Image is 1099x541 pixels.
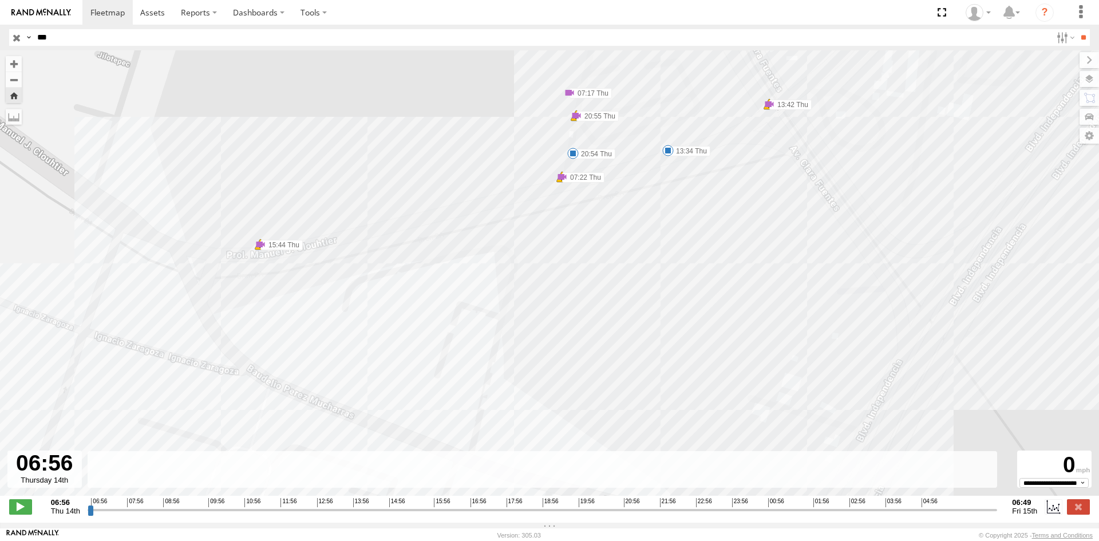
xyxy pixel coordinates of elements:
strong: 06:49 [1012,498,1037,507]
span: 10:56 [244,498,260,507]
label: 20:54 Thu [573,149,615,159]
span: 22:56 [696,498,712,507]
label: Close [1067,499,1090,514]
span: 16:56 [471,498,487,507]
button: Zoom in [6,56,22,72]
span: Fri 15th Aug 2025 [1012,507,1037,515]
span: 12:56 [317,498,333,507]
span: 01:56 [813,498,829,507]
span: 02:56 [849,498,865,507]
button: Zoom out [6,72,22,88]
span: 00:56 [768,498,784,507]
a: Terms and Conditions [1032,532,1093,539]
label: 07:22 Thu [562,172,604,183]
label: Play/Stop [9,499,32,514]
a: Visit our Website [6,530,59,541]
span: 13:56 [353,498,369,507]
button: Zoom Home [6,88,22,103]
label: 20:55 Thu [576,111,619,121]
span: 07:56 [127,498,143,507]
strong: 06:56 [51,498,80,507]
div: © Copyright 2025 - [979,532,1093,539]
label: 07:17 Thu [570,88,612,98]
div: Version: 305.03 [497,532,541,539]
img: rand-logo.svg [11,9,71,17]
label: 15:44 Thu [260,240,303,250]
span: 04:56 [922,498,938,507]
label: 13:42 Thu [769,100,812,110]
span: 23:56 [732,498,748,507]
label: Search Query [24,29,33,46]
span: 09:56 [208,498,224,507]
span: 21:56 [660,498,676,507]
div: fernando ponce [962,4,995,21]
span: 14:56 [389,498,405,507]
span: 11:56 [280,498,297,507]
span: 20:56 [624,498,640,507]
span: 06:56 [91,498,107,507]
label: Map Settings [1080,128,1099,144]
span: 15:56 [434,498,450,507]
div: 0 [1019,452,1090,478]
span: 17:56 [507,498,523,507]
i: ? [1035,3,1054,22]
span: 03:56 [885,498,902,507]
label: 13:34 Thu [668,146,710,156]
label: Search Filter Options [1052,29,1077,46]
span: 08:56 [163,498,179,507]
span: 19:56 [579,498,595,507]
label: Measure [6,109,22,125]
span: Thu 14th Aug 2025 [51,507,80,515]
span: 18:56 [543,498,559,507]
